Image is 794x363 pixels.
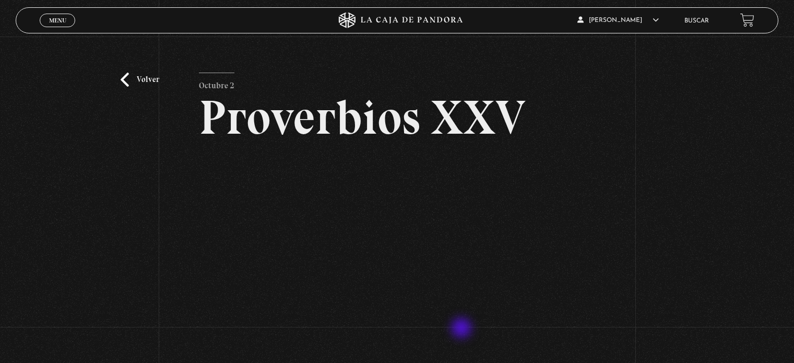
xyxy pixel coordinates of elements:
a: Buscar [684,18,709,24]
span: [PERSON_NAME] [577,17,659,24]
span: Menu [49,17,66,24]
p: Octubre 2 [199,73,234,93]
a: View your shopping cart [740,13,754,27]
a: Volver [121,73,159,87]
span: Cerrar [45,26,70,33]
h2: Proverbios XXV [199,93,595,142]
